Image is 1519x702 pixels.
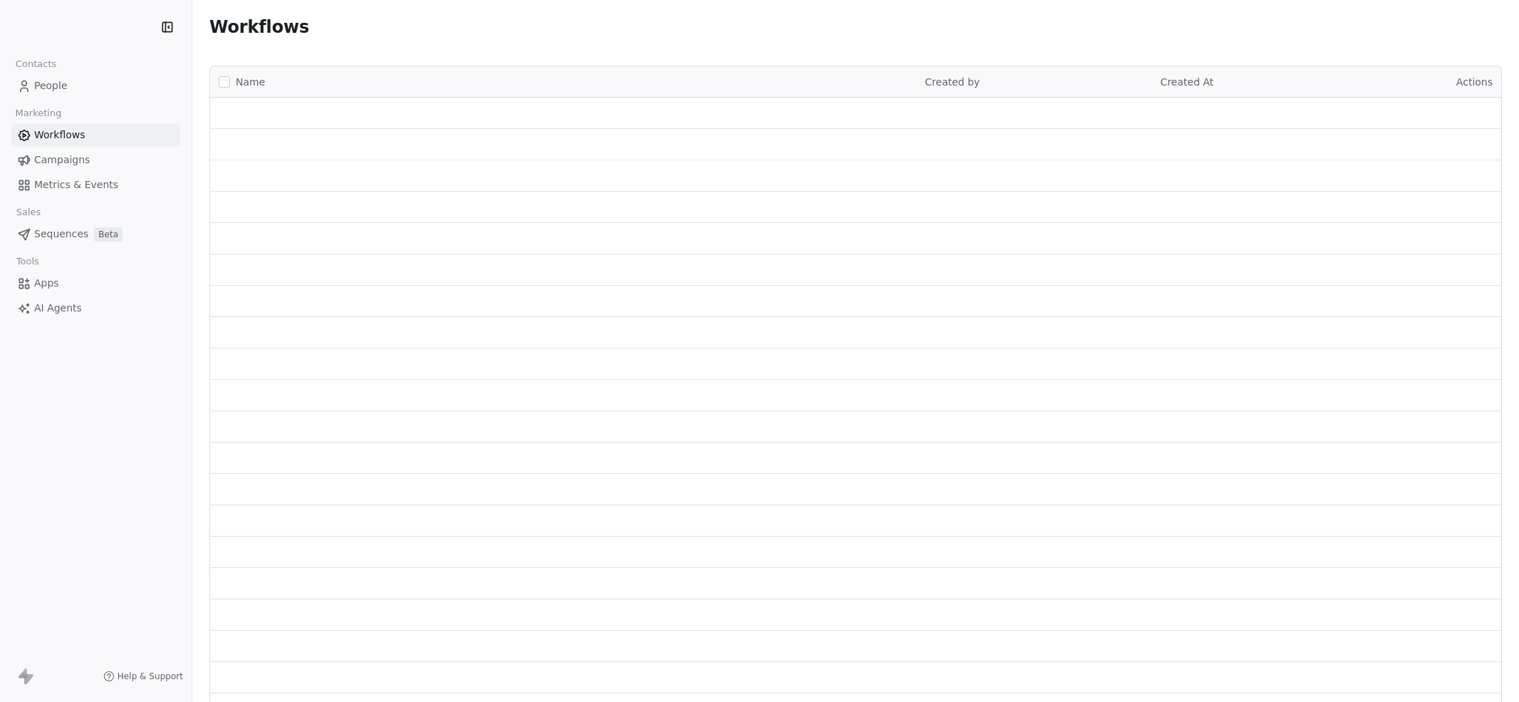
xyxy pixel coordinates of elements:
[10,251,45,272] span: Tools
[34,78,68,93] span: People
[103,671,183,682] a: Help & Support
[11,296,180,320] a: AI Agents
[34,301,82,316] span: AI Agents
[11,222,180,246] a: SequencesBeta
[10,202,47,223] span: Sales
[11,272,180,295] a: Apps
[34,128,85,143] span: Workflows
[11,74,180,98] a: People
[9,53,63,75] span: Contacts
[11,148,180,172] a: Campaigns
[34,227,88,242] span: Sequences
[34,276,59,291] span: Apps
[11,123,180,147] a: Workflows
[34,177,118,192] span: Metrics & Events
[1160,76,1213,88] span: Created At
[925,76,980,88] span: Created by
[94,227,122,242] span: Beta
[11,173,180,197] a: Metrics & Events
[9,103,68,124] span: Marketing
[34,153,90,167] span: Campaigns
[236,75,265,90] span: Name
[118,671,183,682] span: Help & Support
[1456,76,1493,88] span: Actions
[209,17,309,37] span: Workflows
